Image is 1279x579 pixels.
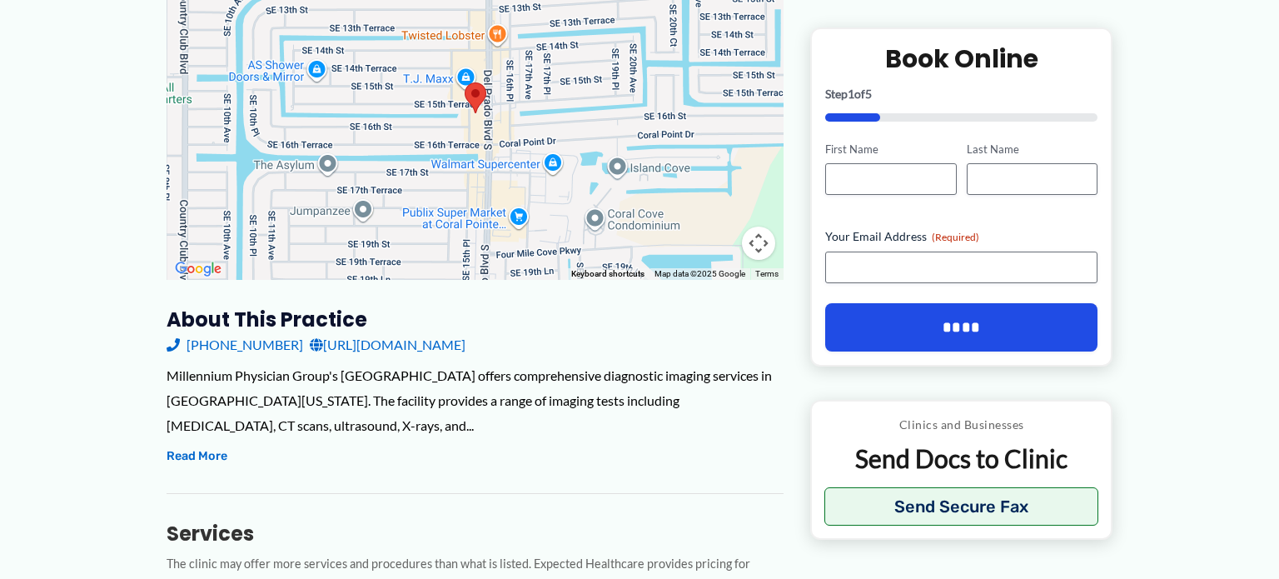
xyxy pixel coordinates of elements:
button: Map camera controls [742,227,775,260]
a: Open this area in Google Maps (opens a new window) [171,258,226,280]
label: Last Name [967,141,1097,157]
a: Terms (opens in new tab) [755,269,779,278]
a: [PHONE_NUMBER] [167,332,303,357]
button: Read More [167,447,227,467]
button: Send Secure Fax [824,487,1098,526]
h2: Book Online [825,42,1097,74]
span: (Required) [932,231,979,243]
span: Map data ©2025 Google [654,269,745,278]
p: Clinics and Businesses [824,414,1098,436]
a: [URL][DOMAIN_NAME] [310,332,465,357]
img: Google [171,258,226,280]
span: 5 [865,86,872,100]
h3: Services [167,521,784,547]
h3: About this practice [167,307,784,332]
div: Millennium Physician Group's [GEOGRAPHIC_DATA] offers comprehensive diagnostic imaging services i... [167,363,784,437]
span: 1 [848,86,854,100]
label: First Name [825,141,956,157]
p: Send Docs to Clinic [824,442,1098,475]
p: Step of [825,87,1097,99]
label: Your Email Address [825,228,1097,245]
button: Keyboard shortcuts [571,268,644,280]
